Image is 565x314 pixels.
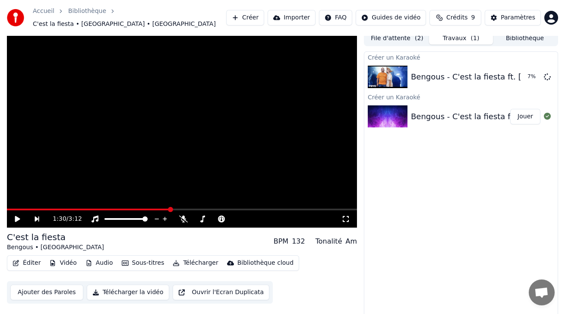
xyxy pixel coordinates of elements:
[69,215,82,223] span: 3:12
[53,215,73,223] div: /
[226,10,264,25] button: Créer
[529,279,555,305] div: Ouvrir le chat
[169,257,221,269] button: Télécharger
[471,13,475,22] span: 9
[364,92,558,102] div: Créer un Karaoké
[493,32,557,44] button: Bibliothèque
[316,236,342,247] div: Tonalité
[82,257,117,269] button: Audio
[345,236,357,247] div: Am
[527,73,540,80] div: 7 %
[365,32,429,44] button: File d'attente
[118,257,168,269] button: Sous-titres
[429,32,493,44] button: Travaux
[415,34,423,43] span: ( 2 )
[46,257,80,269] button: Vidéo
[237,259,294,267] div: Bibliothèque cloud
[53,215,66,223] span: 1:30
[364,52,558,62] div: Créer un Karaoké
[33,7,226,29] nav: breadcrumb
[292,236,305,247] div: 132
[9,257,44,269] button: Éditer
[268,10,316,25] button: Importer
[510,109,540,124] button: Jouer
[319,10,352,25] button: FAQ
[87,285,169,300] button: Télécharger la vidéo
[7,243,104,252] div: Bengous • [GEOGRAPHIC_DATA]
[173,285,270,300] button: Ouvrir l'Ecran Duplicata
[274,236,288,247] div: BPM
[471,34,480,43] span: ( 1 )
[33,20,216,29] span: C'est la fiesta • [GEOGRAPHIC_DATA] • [GEOGRAPHIC_DATA]
[446,13,467,22] span: Crédits
[501,13,535,22] div: Paramètres
[429,10,481,25] button: Crédits9
[10,285,83,300] button: Ajouter des Paroles
[485,10,541,25] button: Paramètres
[68,7,106,16] a: Bibliothèque
[33,7,54,16] a: Accueil
[7,9,24,26] img: youka
[7,231,104,243] div: C'est la fiesta
[356,10,426,25] button: Guides de vidéo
